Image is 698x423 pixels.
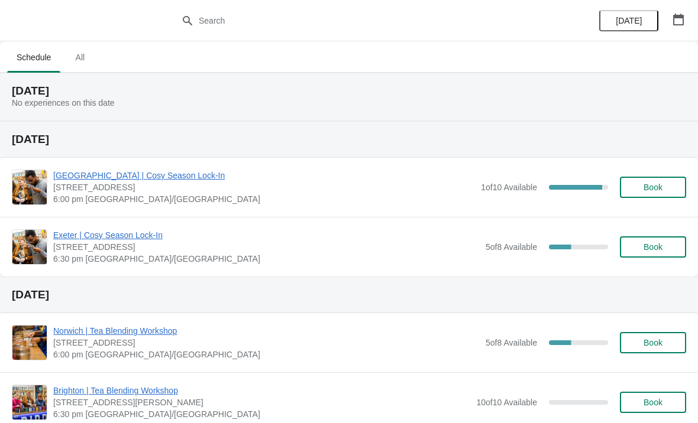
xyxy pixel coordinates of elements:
[53,193,475,205] span: 6:00 pm [GEOGRAPHIC_DATA]/[GEOGRAPHIC_DATA]
[620,392,686,413] button: Book
[53,229,480,241] span: Exeter | Cosy Season Lock-In
[12,170,47,204] img: Norwich | Cosy Season Lock-In | 9 Back Of The Inns, Norwich NR2 1PT, UK | 6:00 pm Europe/London
[198,10,523,31] input: Search
[620,177,686,198] button: Book
[620,332,686,353] button: Book
[644,398,663,407] span: Book
[12,85,686,97] h2: [DATE]
[616,16,642,25] span: [DATE]
[12,98,115,108] span: No experiences on this date
[53,337,480,349] span: [STREET_ADDRESS]
[486,242,537,252] span: 5 of 8 Available
[620,236,686,258] button: Book
[481,183,537,192] span: 1 of 10 Available
[644,183,663,192] span: Book
[12,230,47,264] img: Exeter | Cosy Season Lock-In | 46 High Street, Exeter EX4 3DJ, UK | 6:30 pm Europe/London
[53,253,480,265] span: 6:30 pm [GEOGRAPHIC_DATA]/[GEOGRAPHIC_DATA]
[599,10,658,31] button: [DATE]
[644,242,663,252] span: Book
[644,338,663,347] span: Book
[53,181,475,193] span: [STREET_ADDRESS]
[53,241,480,253] span: [STREET_ADDRESS]
[12,134,686,145] h2: [DATE]
[53,385,470,396] span: Brighton | Tea Blending Workshop
[12,326,47,360] img: Norwich | Tea Blending Workshop | 9 Back Of The Inns, Norwich NR2 1PT, UK | 6:00 pm Europe/London
[53,170,475,181] span: [GEOGRAPHIC_DATA] | Cosy Season Lock-In
[53,396,470,408] span: [STREET_ADDRESS][PERSON_NAME]
[476,398,537,407] span: 10 of 10 Available
[486,338,537,347] span: 5 of 8 Available
[53,349,480,360] span: 6:00 pm [GEOGRAPHIC_DATA]/[GEOGRAPHIC_DATA]
[65,47,95,68] span: All
[53,325,480,337] span: Norwich | Tea Blending Workshop
[12,385,47,419] img: Brighton | Tea Blending Workshop | 41 Gardner Street, Brighton BN1 1UN | 6:30 pm Europe/London
[12,289,686,301] h2: [DATE]
[53,408,470,420] span: 6:30 pm [GEOGRAPHIC_DATA]/[GEOGRAPHIC_DATA]
[7,47,60,68] span: Schedule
